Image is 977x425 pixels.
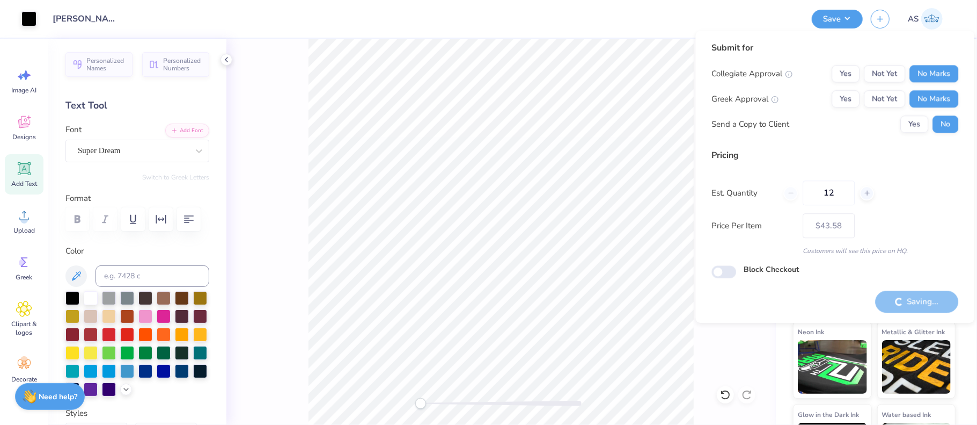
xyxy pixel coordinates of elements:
[711,187,775,199] label: Est. Quantity
[909,90,958,107] button: No Marks
[65,407,87,420] label: Styles
[163,57,203,72] span: Personalized Numbers
[798,326,824,337] span: Neon Ink
[909,65,958,82] button: No Marks
[900,116,928,133] button: Yes
[65,52,133,77] button: Personalized Names
[803,181,855,205] input: – –
[711,93,778,105] div: Greek Approval
[903,8,947,30] a: AS
[86,57,126,72] span: Personalized Names
[142,173,209,182] button: Switch to Greek Letters
[165,124,209,138] button: Add Font
[16,273,33,282] span: Greek
[711,118,789,131] div: Send a Copy to Client
[13,226,35,235] span: Upload
[882,340,951,394] img: Metallic & Glitter Ink
[65,192,209,205] label: Format
[12,133,36,141] span: Designs
[864,90,905,107] button: Not Yet
[12,86,37,95] span: Image AI
[65,245,209,257] label: Color
[744,264,799,275] label: Block Checkout
[798,409,859,420] span: Glow in the Dark Ink
[798,340,867,394] img: Neon Ink
[921,8,943,30] img: Akshay Singh
[711,149,958,162] div: Pricing
[11,179,37,188] span: Add Text
[96,265,209,287] input: e.g. 7428 c
[11,375,37,384] span: Decorate
[711,41,958,54] div: Submit for
[142,52,209,77] button: Personalized Numbers
[711,220,795,232] label: Price Per Item
[65,124,82,136] label: Font
[832,65,860,82] button: Yes
[39,392,78,402] strong: Need help?
[832,90,860,107] button: Yes
[882,409,931,420] span: Water based Ink
[65,98,209,113] div: Text Tool
[864,65,905,82] button: Not Yet
[6,320,42,337] span: Clipart & logos
[45,8,123,30] input: Untitled Design
[882,326,945,337] span: Metallic & Glitter Ink
[932,116,958,133] button: No
[711,68,792,80] div: Collegiate Approval
[415,398,426,409] div: Accessibility label
[908,13,919,25] span: AS
[812,10,863,28] button: Save
[711,246,958,256] div: Customers will see this price on HQ.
